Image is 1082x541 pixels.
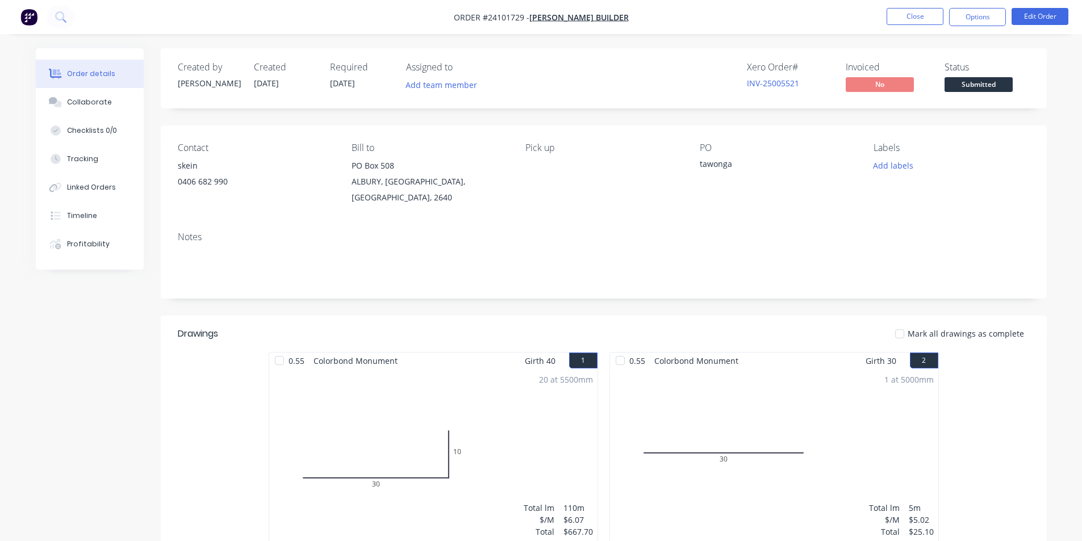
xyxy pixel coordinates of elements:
[454,12,529,23] span: Order #24101729 -
[747,62,832,73] div: Xero Order #
[625,353,650,369] span: 0.55
[1012,8,1068,25] button: Edit Order
[869,514,900,526] div: $/M
[869,526,900,538] div: Total
[945,62,1030,73] div: Status
[887,8,943,25] button: Close
[524,514,554,526] div: $/M
[330,62,392,73] div: Required
[352,158,507,206] div: PO Box 508ALBURY, [GEOGRAPHIC_DATA], [GEOGRAPHIC_DATA], 2640
[539,374,593,385] div: 20 at 5500mm
[529,12,629,23] a: [PERSON_NAME] Builder
[406,62,520,73] div: Assigned to
[309,353,402,369] span: Colorbond Monument
[846,62,931,73] div: Invoiced
[700,158,842,174] div: tawonga
[36,60,144,88] button: Order details
[36,202,144,230] button: Timeline
[909,526,934,538] div: $25.10
[352,142,507,153] div: Bill to
[67,154,98,164] div: Tracking
[67,125,117,136] div: Checklists 0/0
[67,69,115,79] div: Order details
[650,353,743,369] span: Colorbond Monument
[178,77,240,89] div: [PERSON_NAME]
[67,239,110,249] div: Profitability
[399,77,483,93] button: Add team member
[352,174,507,206] div: ALBURY, [GEOGRAPHIC_DATA], [GEOGRAPHIC_DATA], 2640
[178,62,240,73] div: Created by
[178,142,333,153] div: Contact
[178,158,333,194] div: skein0406 682 990
[563,514,593,526] div: $6.07
[36,88,144,116] button: Collaborate
[284,353,309,369] span: 0.55
[406,77,483,93] button: Add team member
[569,353,598,368] button: 1
[254,62,316,73] div: Created
[67,182,116,192] div: Linked Orders
[178,174,333,190] div: 0406 682 990
[846,77,914,91] span: No
[330,78,355,89] span: [DATE]
[525,142,681,153] div: Pick up
[949,8,1006,26] button: Options
[525,353,555,369] span: Girth 40
[869,502,900,514] div: Total lm
[563,502,593,514] div: 110m
[945,77,1013,94] button: Submitted
[874,142,1029,153] div: Labels
[910,353,938,368] button: 2
[866,353,896,369] span: Girth 30
[867,158,920,173] button: Add labels
[178,327,218,341] div: Drawings
[563,526,593,538] div: $667.70
[36,116,144,145] button: Checklists 0/0
[67,211,97,221] div: Timeline
[747,78,799,89] a: INV-25005521
[884,374,934,385] div: 1 at 5000mm
[352,158,507,174] div: PO Box 508
[254,78,279,89] span: [DATE]
[524,526,554,538] div: Total
[945,77,1013,91] span: Submitted
[524,502,554,514] div: Total lm
[36,173,144,202] button: Linked Orders
[67,97,112,107] div: Collaborate
[908,328,1024,339] span: Mark all drawings as complete
[36,145,144,173] button: Tracking
[909,514,934,526] div: $5.02
[178,232,1030,242] div: Notes
[178,158,333,174] div: skein
[909,502,934,514] div: 5m
[700,142,855,153] div: PO
[20,9,37,26] img: Factory
[36,230,144,258] button: Profitability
